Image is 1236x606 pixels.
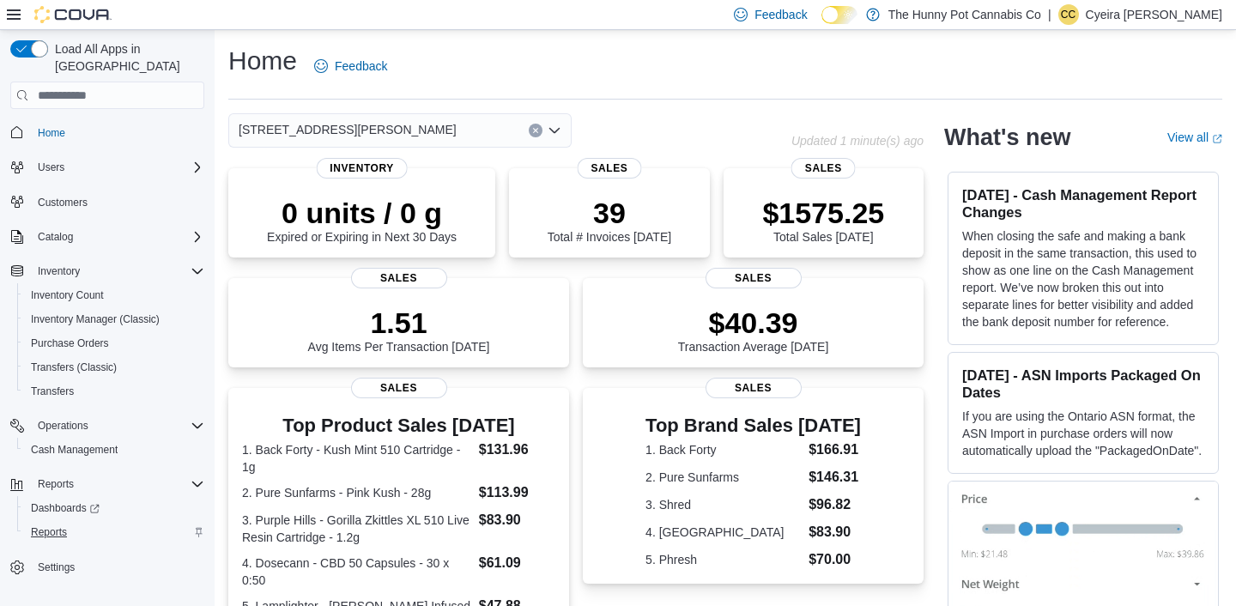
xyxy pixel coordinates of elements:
[351,268,447,288] span: Sales
[24,333,204,354] span: Purchase Orders
[31,288,104,302] span: Inventory Count
[548,124,561,137] button: Open list of options
[17,355,211,379] button: Transfers (Classic)
[1058,4,1079,25] div: Cyeira Carriere
[821,6,857,24] input: Dark Mode
[31,192,94,213] a: Customers
[31,121,204,142] span: Home
[791,158,856,179] span: Sales
[24,522,74,542] a: Reports
[24,439,124,460] a: Cash Management
[31,556,204,578] span: Settings
[228,44,297,78] h1: Home
[267,196,457,244] div: Expired or Expiring in Next 30 Days
[308,306,490,340] p: 1.51
[3,472,211,496] button: Reports
[31,415,95,436] button: Operations
[31,227,204,247] span: Catalog
[479,510,555,530] dd: $83.90
[3,414,211,438] button: Operations
[809,439,861,460] dd: $166.91
[24,439,204,460] span: Cash Management
[754,6,807,23] span: Feedback
[38,561,75,574] span: Settings
[38,477,74,491] span: Reports
[31,415,204,436] span: Operations
[24,309,167,330] a: Inventory Manager (Classic)
[3,119,211,144] button: Home
[48,40,204,75] span: Load All Apps in [GEOGRAPHIC_DATA]
[791,134,924,148] p: Updated 1 minute(s) ago
[242,441,472,476] dt: 1. Back Forty - Kush Mint 510 Cartridge - 1g
[24,381,81,402] a: Transfers
[821,24,822,25] span: Dark Mode
[962,408,1204,459] p: If you are using the Ontario ASN format, the ASN Import in purchase orders will now automatically...
[31,525,67,539] span: Reports
[944,124,1070,151] h2: What's new
[24,498,204,518] span: Dashboards
[1212,134,1222,144] svg: External link
[706,268,802,288] span: Sales
[706,378,802,398] span: Sales
[24,357,124,378] a: Transfers (Classic)
[1167,130,1222,144] a: View allExternal link
[316,158,408,179] span: Inventory
[17,520,211,544] button: Reports
[34,6,112,23] img: Cova
[24,309,204,330] span: Inventory Manager (Classic)
[645,441,802,458] dt: 1. Back Forty
[24,285,111,306] a: Inventory Count
[31,261,204,282] span: Inventory
[31,443,118,457] span: Cash Management
[479,439,555,460] dd: $131.96
[809,494,861,515] dd: $96.82
[809,522,861,542] dd: $83.90
[809,549,861,570] dd: $70.00
[962,367,1204,401] h3: [DATE] - ASN Imports Packaged On Dates
[17,331,211,355] button: Purchase Orders
[31,157,204,178] span: Users
[24,522,204,542] span: Reports
[267,196,457,230] p: 0 units / 0 g
[1086,4,1222,25] p: Cyeira [PERSON_NAME]
[17,438,211,462] button: Cash Management
[31,227,80,247] button: Catalog
[31,557,82,578] a: Settings
[762,196,884,244] div: Total Sales [DATE]
[3,554,211,579] button: Settings
[31,336,109,350] span: Purchase Orders
[548,196,671,244] div: Total # Invoices [DATE]
[17,307,211,331] button: Inventory Manager (Classic)
[38,230,73,244] span: Catalog
[17,379,211,403] button: Transfers
[24,357,204,378] span: Transfers (Classic)
[239,119,457,140] span: [STREET_ADDRESS][PERSON_NAME]
[962,227,1204,330] p: When closing the safe and making a bank deposit in the same transaction, this used to show as one...
[31,157,71,178] button: Users
[577,158,641,179] span: Sales
[38,196,88,209] span: Customers
[548,196,671,230] p: 39
[809,467,861,488] dd: $146.31
[1048,4,1051,25] p: |
[308,306,490,354] div: Avg Items Per Transaction [DATE]
[645,469,802,486] dt: 2. Pure Sunfarms
[645,415,861,436] h3: Top Brand Sales [DATE]
[678,306,829,340] p: $40.39
[38,264,80,278] span: Inventory
[31,191,204,213] span: Customers
[678,306,829,354] div: Transaction Average [DATE]
[31,474,81,494] button: Reports
[888,4,1041,25] p: The Hunny Pot Cannabis Co
[479,482,555,503] dd: $113.99
[38,419,88,433] span: Operations
[38,161,64,174] span: Users
[31,385,74,398] span: Transfers
[38,126,65,140] span: Home
[242,415,555,436] h3: Top Product Sales [DATE]
[1061,4,1075,25] span: CC
[645,524,802,541] dt: 4. [GEOGRAPHIC_DATA]
[762,196,884,230] p: $1575.25
[3,259,211,283] button: Inventory
[17,496,211,520] a: Dashboards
